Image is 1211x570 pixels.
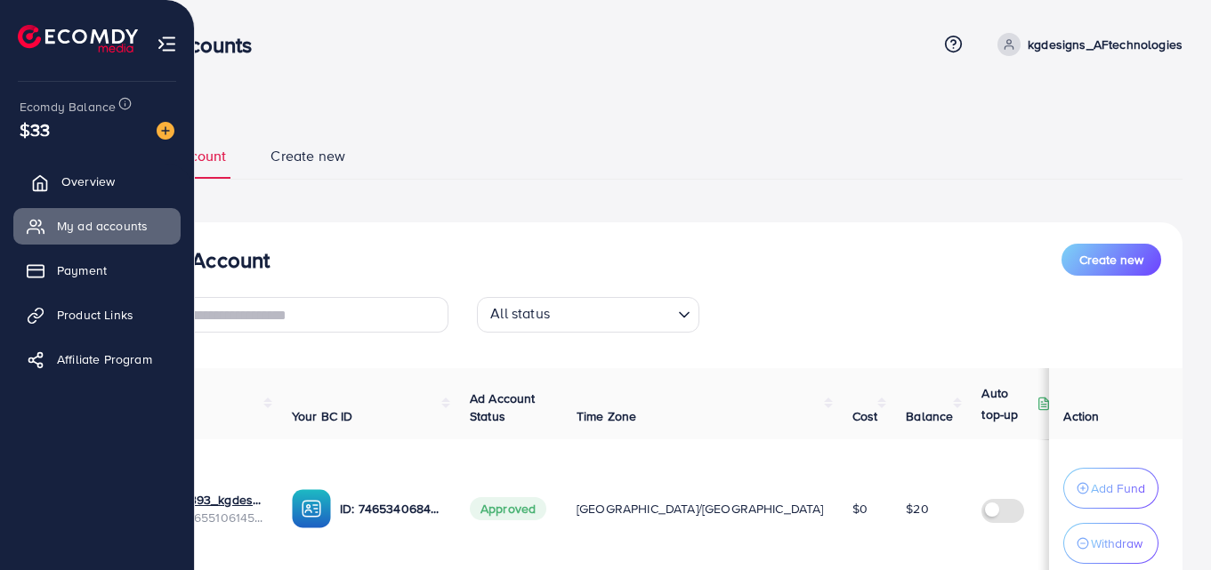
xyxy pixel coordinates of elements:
span: Create new [1079,251,1143,269]
button: Create new [1062,244,1161,276]
div: Search for option [477,297,699,333]
button: Add Fund [1063,468,1159,509]
div: <span class='underline'>1024393_kgdesigns_AFtechnologies_1738199650310</span></br>746551061452659... [162,491,263,527]
p: Withdraw [1091,533,1142,554]
span: Time Zone [577,407,636,425]
a: Overview [13,164,181,199]
img: image [157,122,174,140]
p: ID: 7465340684783157265 [340,498,441,519]
a: Payment [13,253,181,288]
span: [GEOGRAPHIC_DATA]/[GEOGRAPHIC_DATA] [577,500,824,518]
input: Search for option [555,301,671,328]
h3: List Ad Account [121,247,270,273]
span: Create new [270,146,345,166]
span: Your BC ID [292,407,353,425]
span: $0 [852,500,868,518]
a: My ad accounts [13,208,181,244]
span: All status [487,300,553,328]
span: Approved [470,497,546,520]
a: Affiliate Program [13,341,181,377]
span: Ecomdy Balance [20,98,116,116]
img: logo [18,25,138,52]
img: menu [157,34,177,54]
span: Balance [906,407,953,425]
span: Overview [61,173,115,190]
span: Payment [57,261,107,279]
a: 1024393_kgdesigns_AFtechnologies_1738199650310 [162,491,263,509]
span: $33 [20,116,50,142]
p: kgdesigns_AFtechnologies [1028,34,1183,55]
p: Auto top-up [981,382,1033,425]
button: Withdraw [1063,523,1159,564]
span: My ad accounts [57,217,148,235]
span: Ad Account Status [470,389,536,425]
span: $20 [906,500,928,518]
p: Add Fund [1091,478,1145,499]
span: ID: 7465510614526590992 [162,509,263,526]
img: ic-ba-acc.ded83a64.svg [292,489,331,528]
span: Product Links [57,306,133,324]
a: Product Links [13,297,181,333]
a: kgdesigns_AFtechnologies [990,33,1183,56]
span: Action [1063,407,1099,425]
span: Cost [852,407,878,425]
span: Affiliate Program [57,350,152,368]
iframe: Chat [1135,490,1198,557]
